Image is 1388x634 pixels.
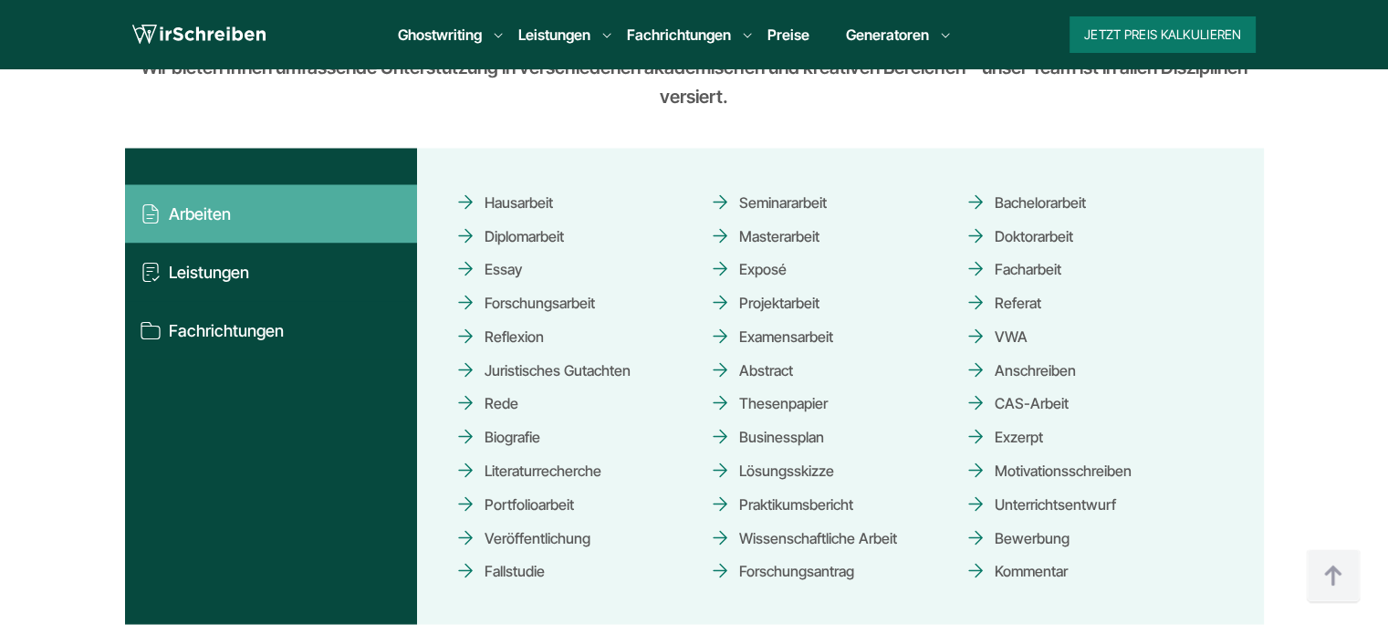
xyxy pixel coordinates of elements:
span: Literaturrecherche [454,454,601,486]
a: Seminararbeit [709,185,827,217]
a: Preise [767,26,809,44]
img: logo wirschreiben [132,21,266,48]
a: Diplomarbeit [454,219,564,251]
span: Bewerbung [965,521,1070,553]
a: Referat [965,286,1041,318]
span: Veröffentlichung [454,521,590,553]
span: Anschreiben [965,353,1076,385]
img: Fachrichtungen [140,319,162,341]
img: button top [1306,549,1361,604]
span: Kommentar [965,555,1068,587]
span: Portfolioarbeit [454,487,574,519]
a: Doktorarbeit [965,219,1073,251]
span: Praktikumsbericht [709,487,853,519]
img: Arbeiten [140,203,162,224]
a: Projektarbeit [709,286,819,318]
div: Wir bieten Ihnen umfassende Unterstützung in verschiedenen akademischen und kreativen Bereichen –... [125,53,1264,111]
a: Ghostwriting [398,24,482,46]
a: Juristisches Gutachten [454,353,631,385]
span: Biografie [454,421,540,452]
img: Leistungen [140,261,162,283]
a: Masterarbeit [709,219,819,251]
a: Essay [454,253,522,285]
a: Examensarbeit [709,319,833,351]
span: Unterrichtsentwurf [965,487,1116,519]
span: CAS-Arbeit [965,387,1069,419]
span: Fallstudie [454,555,545,587]
a: Facharbeit [965,253,1061,285]
span: Businessplan [709,421,824,452]
span: Motivationsschreiben [965,454,1132,486]
button: Arbeiten [125,184,417,243]
a: Exposé [709,253,787,285]
span: Wissenschaftliche Arbeit [709,521,897,553]
a: Fachrichtungen [627,24,731,46]
button: Jetzt Preis kalkulieren [1070,16,1256,53]
button: Fachrichtungen [125,301,417,359]
a: Forschungsarbeit [454,286,595,318]
span: Thesenpapier [709,387,828,419]
span: Forschungsantrag [709,555,854,587]
a: Hausarbeit [454,185,553,217]
span: Lösungsskizze [709,454,834,486]
span: Exzerpt [965,421,1043,452]
button: Leistungen [125,243,417,301]
span: Rede [454,387,518,419]
span: Abstract [709,353,793,385]
a: Bachelorarbeit [965,185,1086,217]
a: Generatoren [846,24,929,46]
a: Leistungen [518,24,590,46]
a: VWA [965,319,1028,351]
a: Reflexion [454,319,544,351]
